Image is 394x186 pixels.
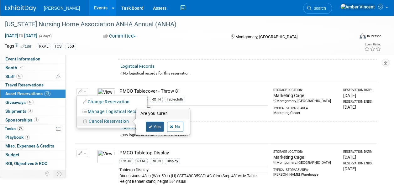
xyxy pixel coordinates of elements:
[5,170,37,175] span: Attachments
[273,165,338,172] div: Typical Storage Area:
[135,158,148,164] div: RXAL
[0,125,66,133] a: Tasks0%
[39,34,52,38] span: (4 days)
[150,97,163,102] div: RXTN
[360,34,366,39] img: Format-Inperson.png
[273,99,338,104] div: Montgomery, [GEOGRAPHIC_DATA]
[5,56,40,61] span: Event Information
[5,161,47,166] span: ROI, Objectives & ROO
[165,97,185,102] div: Tablecloth
[5,43,31,50] td: Tags
[119,150,268,156] div: PMCO Tabletop Display
[0,81,66,89] a: Travel Reservations
[367,34,381,39] div: In-Person
[44,6,80,11] span: [PERSON_NAME]
[0,64,66,72] a: Booth
[273,172,338,177] div: [PERSON_NAME] Warehouse
[5,74,23,79] span: Staff
[5,109,33,114] span: Shipments
[343,154,374,160] div: [DATE]
[0,168,66,177] a: Attachments6
[0,142,66,150] a: Misc. Expenses & Credits
[101,33,139,39] button: Committed
[80,107,147,116] button: Manage Logistical Records
[0,90,66,98] a: Asset Reservations42
[37,43,50,50] div: RXAL
[0,98,66,107] a: Giveaways16
[5,117,39,122] span: Sponsorships
[303,3,332,14] a: Search
[80,117,132,126] button: Cancel Reservation
[21,44,31,49] a: Edit
[119,105,268,111] div: Table Covers Now
[343,104,374,110] div: [DATE]
[167,122,183,132] a: No
[343,161,374,166] div: Reservation Ends:
[273,88,338,92] div: Storage Location:
[364,43,381,46] div: Event Rating
[17,126,24,131] span: 0%
[25,135,30,140] span: 1
[343,92,374,99] div: [DATE]
[273,150,338,154] div: Storage Location:
[0,55,66,63] a: Event Information
[0,107,66,116] a: Shipments3
[5,100,34,105] span: Giveaways
[89,119,129,124] span: Cancel Reservation
[5,5,36,12] img: ExhibitDay
[97,150,115,163] img: View Images
[97,88,115,102] img: View Images
[42,170,53,178] td: Personalize Event Tab Strip
[20,66,23,69] i: Booth reservation complete
[312,6,326,11] span: Search
[119,173,268,184] div: Dimensions: 48 in (W) x 59 in (H) SSTT48CB59SFLAG SilverStep 48" wide Table Height Banner Stand; ...
[3,19,349,30] div: [US_STATE] Nursing Home Association ANHA Annual (ANHA)
[5,126,24,131] span: Tasks
[28,109,33,113] span: 3
[5,152,19,157] span: Budget
[27,100,34,105] span: 16
[150,158,163,164] div: RXTN
[0,72,66,81] a: Staff16
[5,65,24,70] span: Booth
[53,43,63,50] div: TCS
[18,33,24,38] span: to
[120,71,374,76] div: No logistical records for this reservation.
[120,132,374,138] div: No logistical records for this reservation.
[34,117,39,122] span: 1
[32,170,37,174] span: 6
[5,82,44,87] span: Travel Reservations
[165,158,180,164] div: Display
[0,151,66,159] a: Budget
[340,3,375,10] img: Amber Vincent
[343,150,374,154] div: Reservation Date:
[273,154,338,160] div: Marketing Cage
[44,91,50,96] span: 42
[327,33,381,42] div: Event Format
[16,74,23,79] span: 16
[80,98,133,106] button: Change Reservation
[56,74,60,80] span: Potential Scheduling Conflict -- at least one attendee is tagged in another overlapping event.
[0,133,66,142] a: Playbook1
[146,122,164,132] a: Yes
[119,158,133,164] div: PMCO
[5,33,38,39] span: [DATE] [DATE]
[273,104,338,111] div: Typical Storage Area:
[120,64,155,69] a: Logistical Records
[5,91,50,96] span: Asset Reservations
[0,116,66,124] a: Sponsorships1
[5,135,30,140] span: Playbook
[119,167,268,173] div: Tabletop Display
[0,159,66,168] a: ROI, Objectives & ROO
[136,109,190,119] h3: Are you sure?
[273,111,338,116] div: Marketing Closet
[5,143,54,148] span: Misc. Expenses & Credits
[235,34,297,39] span: Montgomery, [GEOGRAPHIC_DATA]
[343,166,374,172] div: [DATE]
[343,88,374,92] div: Reservation Date:
[273,92,338,99] div: Marketing Cage
[273,160,338,165] div: Montgomery, [GEOGRAPHIC_DATA]
[343,100,374,104] div: Reservation Ends:
[119,88,268,95] div: PMCO Tablecover - Throw 8'
[66,43,76,50] div: 360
